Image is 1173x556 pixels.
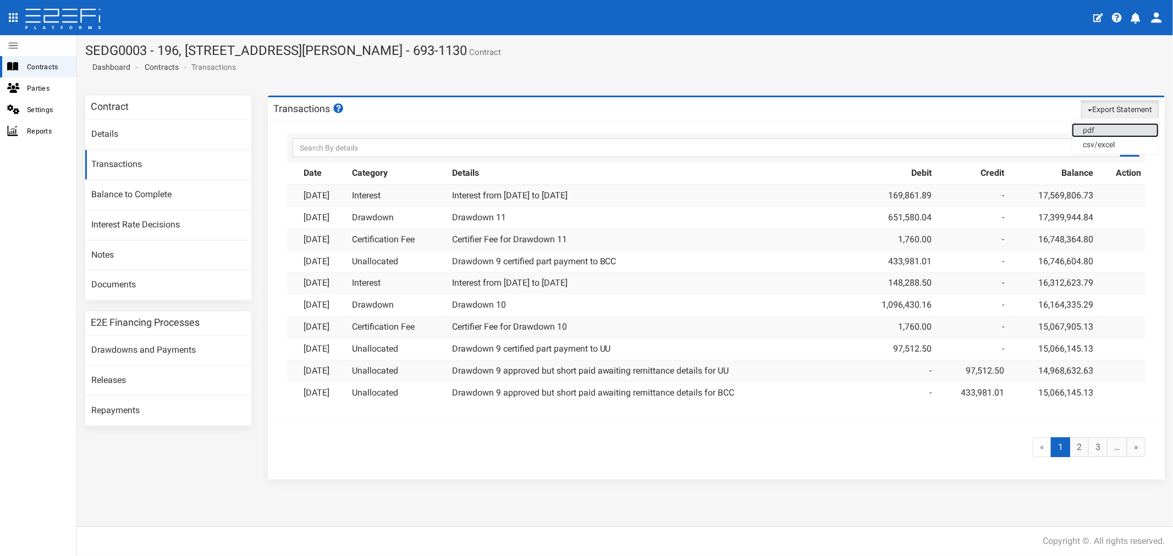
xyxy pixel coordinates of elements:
a: [DATE] [304,190,329,201]
a: pdf [1072,123,1159,137]
td: - [936,294,1009,316]
h3: Contract [91,102,129,112]
a: [DATE] [304,234,329,244]
a: [DATE] [304,299,329,310]
a: [DATE] [304,321,329,332]
td: 651,580.04 [854,207,936,229]
th: Credit [936,163,1009,185]
th: Balance [1009,163,1098,185]
a: Drawdown 11 [452,212,506,223]
a: [DATE] [304,387,329,398]
td: - [936,338,1009,360]
th: Details [448,163,854,185]
th: Category [348,163,447,185]
td: Unallocated [348,251,447,273]
span: 1 [1051,437,1070,458]
a: Documents [85,270,251,300]
td: - [936,251,1009,273]
a: Interest from [DATE] to [DATE] [452,190,568,201]
td: Drawdown [348,207,447,229]
a: Releases [85,366,251,396]
a: [DATE] [304,212,329,223]
a: Balance to Complete [85,180,251,210]
td: - [936,229,1009,251]
h3: E2E Financing Processes [91,318,200,327]
a: csv/excel [1072,137,1159,152]
td: 148,288.50 [854,273,936,294]
td: 16,748,364.80 [1009,229,1098,251]
a: » [1127,437,1146,458]
a: Notes [85,241,251,270]
a: Certifier Fee for Drawdown 11 [452,234,567,244]
span: Parties [27,82,68,94]
span: Reports [27,125,68,137]
td: - [936,207,1009,229]
a: Drawdown 9 approved but short paid awaiting remittance details for BCC [452,387,735,398]
li: Transactions [180,62,236,73]
h3: Transactions [273,103,345,114]
td: Interest [348,185,447,207]
span: Settings [27,103,68,116]
td: 16,164,335.29 [1009,294,1098,316]
a: [DATE] [304,256,329,266]
span: Contracts [27,60,68,73]
a: Drawdown 9 certified part payment to UU [452,343,611,354]
td: Unallocated [348,382,447,403]
a: Drawdown 9 certified part payment to BCC [452,256,616,266]
td: 16,746,604.80 [1009,251,1098,273]
a: 2 [1070,437,1089,458]
td: Drawdown [348,294,447,316]
button: Export Statement [1081,100,1159,119]
td: 1,760.00 [854,316,936,338]
a: [DATE] [304,343,329,354]
a: [DATE] [304,277,329,288]
a: … [1107,437,1127,458]
a: Drawdown 10 [452,299,506,310]
td: 14,968,632.63 [1009,360,1098,382]
h1: SEDG0003 - 196, [STREET_ADDRESS][PERSON_NAME] - 693-1130 [85,43,1165,58]
td: - [936,316,1009,338]
td: 169,861.89 [854,185,936,207]
td: 15,067,905.13 [1009,316,1098,338]
th: Debit [854,163,936,185]
td: 15,066,145.13 [1009,338,1098,360]
span: « [1033,437,1051,458]
a: Drawdown 9 approved but short paid awaiting remittance details for UU [452,365,729,376]
a: 3 [1088,437,1108,458]
td: - [854,360,936,382]
td: 433,981.01 [936,382,1009,403]
td: 17,569,806.73 [1009,185,1098,207]
td: 1,096,430.16 [854,294,936,316]
td: 15,066,145.13 [1009,382,1098,403]
td: Certification Fee [348,229,447,251]
a: Dashboard [88,62,130,73]
a: Repayments [85,396,251,426]
td: 433,981.01 [854,251,936,273]
td: Certification Fee [348,316,447,338]
span: Dashboard [88,63,130,71]
td: 17,399,944.84 [1009,207,1098,229]
a: Interest from [DATE] to [DATE] [452,277,568,288]
td: 16,312,623.79 [1009,273,1098,294]
td: 97,512.50 [936,360,1009,382]
div: Copyright ©. All rights reserved. [1043,535,1165,548]
a: Certifier Fee for Drawdown 10 [452,321,567,332]
a: Details [85,120,251,149]
input: Search By details [293,138,1140,157]
th: Action [1098,163,1146,185]
a: [DATE] [304,365,329,376]
th: Date [299,163,348,185]
td: - [936,273,1009,294]
td: 97,512.50 [854,338,936,360]
a: Transactions [85,150,251,180]
td: Unallocated [348,338,447,360]
td: - [854,382,936,403]
a: Drawdowns and Payments [85,336,251,365]
small: Contract [467,48,501,57]
a: Interest Rate Decisions [85,210,251,240]
a: Contracts [145,62,179,73]
td: Interest [348,273,447,294]
td: Unallocated [348,360,447,382]
td: - [936,185,1009,207]
td: 1,760.00 [854,229,936,251]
